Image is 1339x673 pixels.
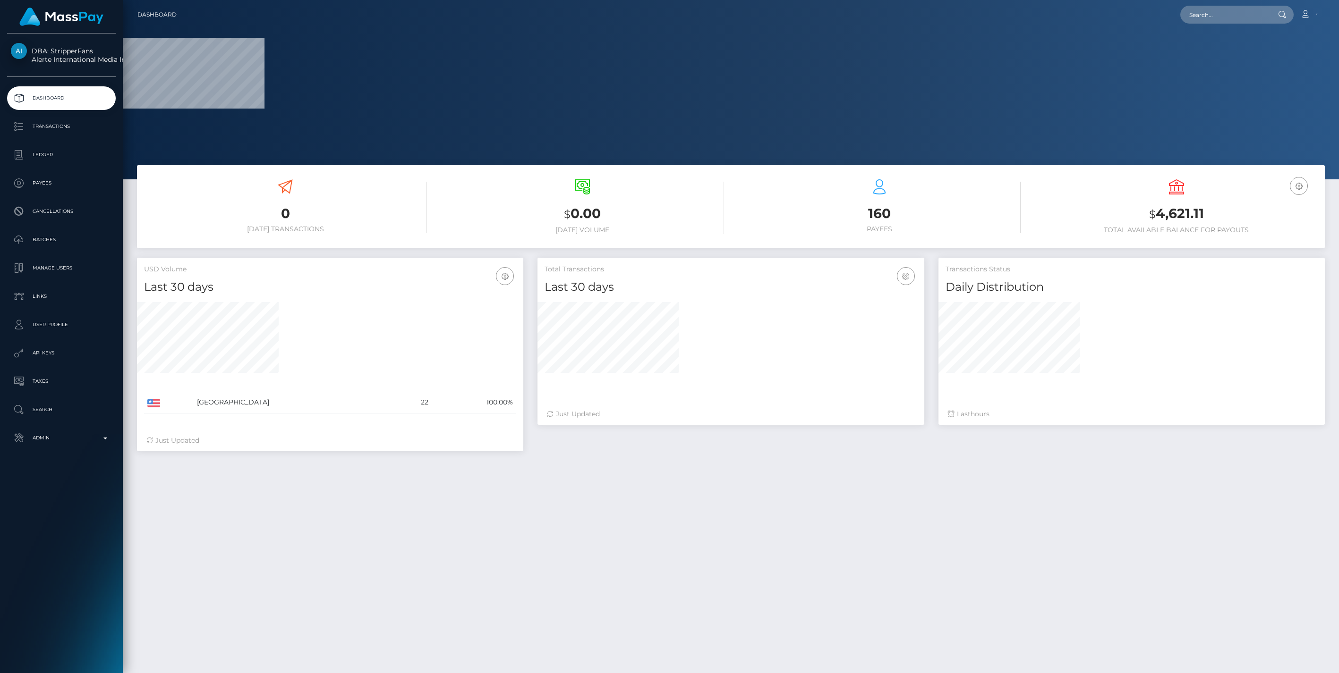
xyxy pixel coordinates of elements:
[11,91,112,105] p: Dashboard
[7,171,116,195] a: Payees
[7,256,116,280] a: Manage Users
[7,143,116,167] a: Ledger
[441,204,724,224] h3: 0.00
[11,289,112,303] p: Links
[144,204,427,223] h3: 0
[545,265,917,274] h5: Total Transactions
[7,228,116,252] a: Batches
[7,47,116,64] span: DBA: StripperFans Alerte International Media Inc.
[545,279,917,295] h4: Last 30 days
[395,392,432,413] td: 22
[7,200,116,223] a: Cancellations
[144,279,516,295] h4: Last 30 days
[11,119,112,134] p: Transactions
[137,5,177,25] a: Dashboard
[738,204,1021,223] h3: 160
[147,399,160,407] img: US.png
[11,346,112,360] p: API Keys
[946,265,1318,274] h5: Transactions Status
[144,225,427,233] h6: [DATE] Transactions
[7,115,116,138] a: Transactions
[11,374,112,388] p: Taxes
[7,370,116,393] a: Taxes
[7,285,116,308] a: Links
[11,431,112,445] p: Admin
[7,86,116,110] a: Dashboard
[564,208,571,221] small: $
[1035,204,1318,224] h3: 4,621.11
[547,409,914,419] div: Just Updated
[948,409,1315,419] div: Last hours
[738,225,1021,233] h6: Payees
[432,392,516,413] td: 100.00%
[194,392,395,413] td: [GEOGRAPHIC_DATA]
[7,426,116,450] a: Admin
[19,8,103,26] img: MassPay Logo
[11,318,112,332] p: User Profile
[7,398,116,421] a: Search
[11,148,112,162] p: Ledger
[11,204,112,219] p: Cancellations
[11,233,112,247] p: Batches
[11,261,112,275] p: Manage Users
[146,436,514,446] div: Just Updated
[1149,208,1156,221] small: $
[1180,6,1269,24] input: Search...
[144,265,516,274] h5: USD Volume
[7,341,116,365] a: API Keys
[11,176,112,190] p: Payees
[441,226,724,234] h6: [DATE] Volume
[7,313,116,336] a: User Profile
[11,43,27,59] img: Alerte International Media Inc.
[11,403,112,417] p: Search
[946,279,1318,295] h4: Daily Distribution
[1035,226,1318,234] h6: Total Available Balance for Payouts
